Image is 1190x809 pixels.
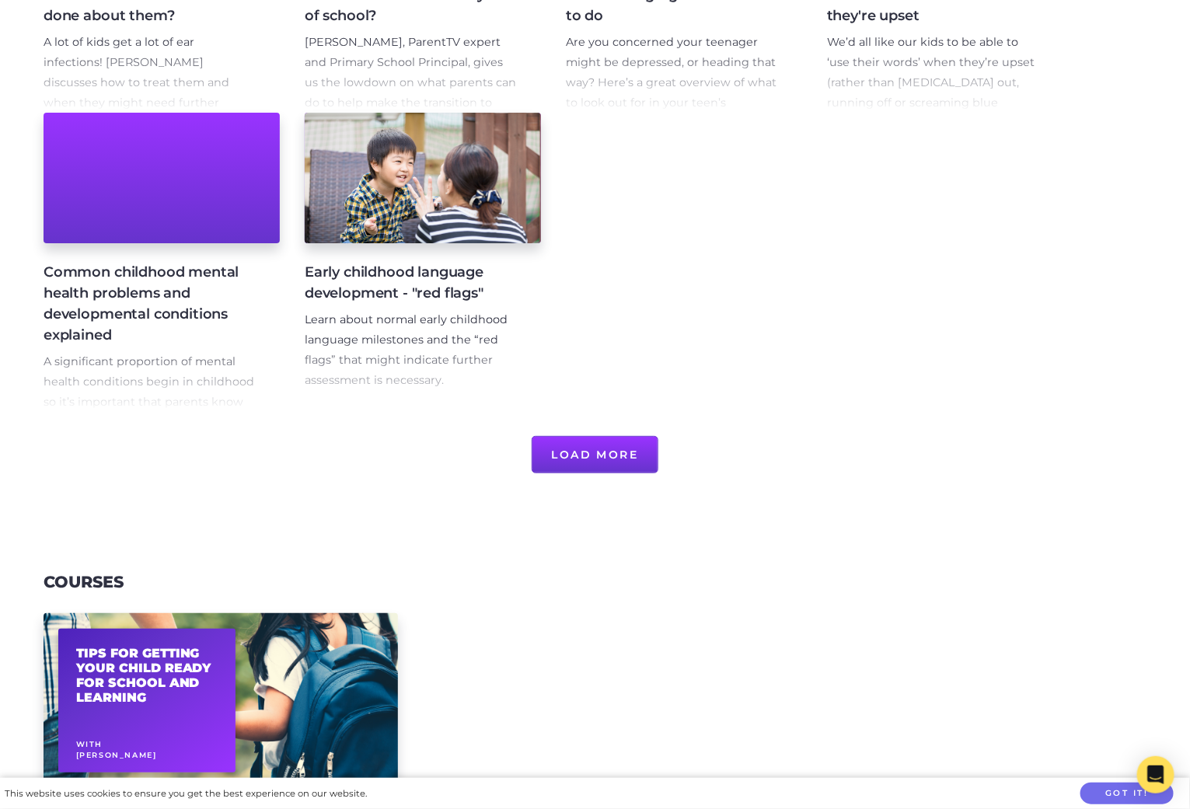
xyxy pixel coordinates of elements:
[44,352,255,614] p: A significant proportion of mental health conditions begin in childhood so it’s important that pa...
[532,436,658,473] button: Load More
[566,33,777,173] p: Are you concerned your teenager might be depressed, or heading that way? Here’s a great overview ...
[44,573,124,592] h3: Courses
[1080,783,1174,805] button: Got it!
[44,262,255,346] h4: Common childhood mental health problems and developmental conditions explained
[76,740,103,748] span: With
[827,33,1038,234] p: We’d all like our kids to be able to ‘use their words’ when they’re upset (rather than [MEDICAL_D...
[305,262,516,304] h4: Early childhood language development - "red flags"
[5,786,367,802] div: This website uses cookies to ensure you get the best experience on our website.
[76,751,157,759] span: [PERSON_NAME]
[44,113,280,411] a: Common childhood mental health problems and developmental conditions explained A significant prop...
[44,33,255,134] p: A lot of kids get a lot of ear infections! [PERSON_NAME] discusses how to treat them and when the...
[1137,756,1174,793] div: Open Intercom Messenger
[76,646,218,706] h2: Tips for getting your child ready for school and learning
[305,310,516,391] p: Learn about normal early childhood language milestones and the “red flags” that might indicate fu...
[305,35,516,150] span: [PERSON_NAME], ParentTV expert and Primary School Principal, gives us the lowdown on what parents...
[305,113,541,411] a: Early childhood language development - "red flags" Learn about normal early childhood language mi...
